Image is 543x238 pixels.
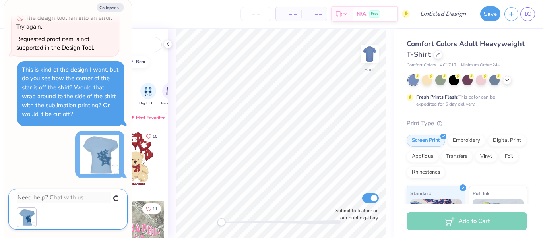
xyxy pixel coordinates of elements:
span: Minimum Order: 24 + [461,62,500,69]
div: Requested proof item is not supported in the Design Tool. [16,35,94,52]
span: – – [281,10,297,18]
div: Applique [407,151,438,163]
button: bear [124,56,149,68]
span: 11 [153,207,157,211]
div: Back [365,66,375,73]
span: LC [524,10,531,19]
button: Save [480,6,500,21]
span: Free [371,11,378,17]
span: Comfort Colors Adult Heavyweight T-Shirt [407,39,525,59]
button: Like [142,131,161,142]
button: filter button [139,83,157,106]
img: Back [362,46,378,62]
img: img_ff6crhfsbk_68fe9379bde6c6f63a32f3e1ab40cc70a978dc5ec1b7fb3723094bcb30d6d299.png [80,135,120,174]
input: – – [240,7,271,21]
div: Most Favorited [124,113,169,122]
strong: Fresh Prints Flash: [416,94,458,100]
div: Rhinestones [407,166,445,178]
span: Big Little Reveal [139,101,157,106]
div: Digital Print [488,135,526,147]
img: Screenshot 2025-09-26 105600.png [18,209,35,226]
button: Collapse [97,3,124,12]
a: LC [520,7,535,21]
img: Big Little Reveal Image [144,87,153,96]
div: Accessibility label [217,218,225,226]
div: Vinyl [475,151,497,163]
button: Like [142,203,161,214]
span: Parent's Weekend [161,101,179,106]
div: filter for Parent's Weekend [161,83,179,106]
div: This is kind of the design I want, but do you see how the corner of the star is off the shirt? Wo... [22,66,118,118]
div: Embroidery [448,135,485,147]
div: Print Type [407,119,527,128]
div: This color can be expedited for 5 day delivery. [416,93,514,108]
button: filter button [161,83,179,106]
span: Comfort Colors [407,62,436,69]
span: – – [306,10,322,18]
span: Standard [410,189,431,197]
div: Screen Print [407,135,445,147]
div: bear [136,60,145,64]
span: # C1717 [440,62,457,69]
div: Transfers [441,151,473,163]
img: Parent's Weekend Image [166,87,175,96]
div: Foil [500,151,518,163]
span: 10 [153,135,157,139]
div: filter for Big Little Reveal [139,83,157,106]
span: Puff Ink [473,189,489,197]
span: N/A [357,10,366,18]
input: Untitled Design [414,6,472,22]
label: Submit to feature on our public gallery. [331,207,379,221]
